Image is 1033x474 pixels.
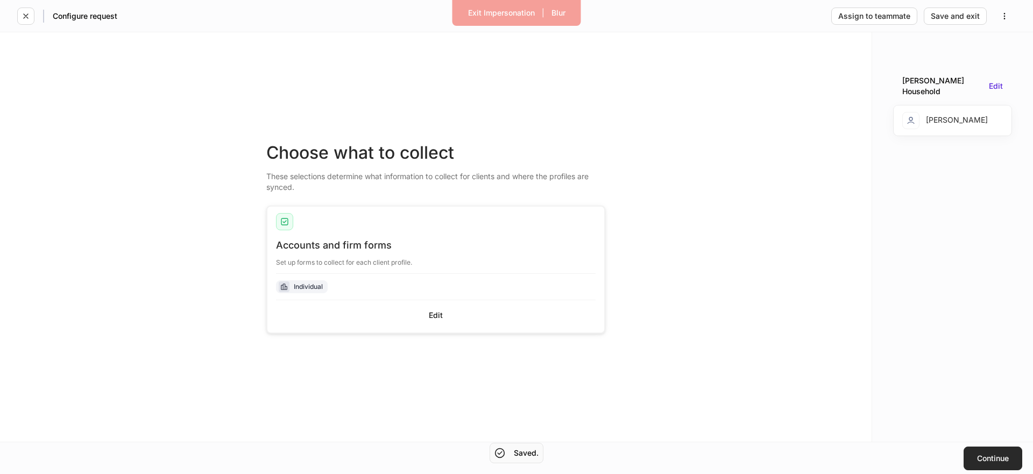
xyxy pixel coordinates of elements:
div: Set up forms to collect for each client profile. [276,252,596,267]
h5: Configure request [53,11,117,22]
button: Save and exit [924,8,987,25]
div: Exit Impersonation [468,9,535,17]
button: Blur [544,4,572,22]
div: Assign to teammate [838,12,910,20]
button: Edit [276,307,596,324]
div: Choose what to collect [266,141,605,165]
h5: Saved. [514,448,539,458]
button: Continue [964,447,1022,470]
div: Accounts and firm forms [276,239,596,252]
div: Continue [977,455,1009,462]
div: [PERSON_NAME] [902,112,988,129]
div: Individual [294,281,323,292]
button: Assign to teammate [831,8,917,25]
div: [PERSON_NAME] Household [902,75,985,97]
button: Exit Impersonation [461,4,542,22]
div: Edit [429,312,443,319]
div: Blur [551,9,565,17]
div: Save and exit [931,12,980,20]
button: Edit [989,82,1003,90]
div: These selections determine what information to collect for clients and where the profiles are syn... [266,165,605,193]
